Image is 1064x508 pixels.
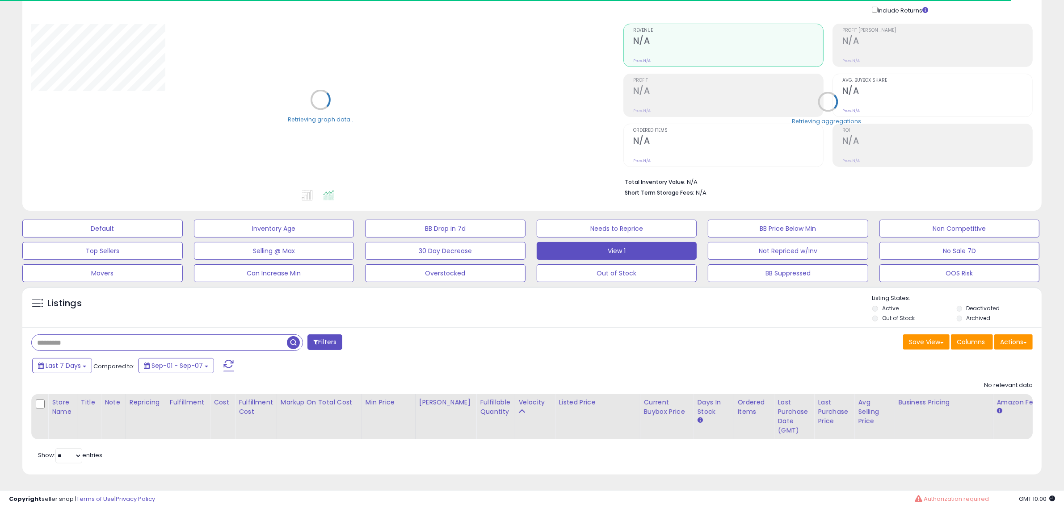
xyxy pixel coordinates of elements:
label: Deactivated [967,304,1000,312]
button: BB Drop in 7d [365,220,526,237]
button: OOS Risk [879,264,1040,282]
div: Min Price [366,398,412,407]
button: Actions [994,334,1033,350]
button: Can Increase Min [194,264,354,282]
button: Inventory Age [194,220,354,237]
strong: Copyright [9,495,42,503]
span: Columns [957,337,985,346]
div: Cost [214,398,231,407]
a: Terms of Use [76,495,114,503]
button: View 1 [537,242,697,260]
div: [PERSON_NAME] [419,398,472,407]
button: No Sale 7D [879,242,1040,260]
div: Fulfillment Cost [239,398,273,416]
button: BB Price Below Min [708,220,868,237]
div: Last Purchase Date (GMT) [778,398,810,435]
button: BB Suppressed [708,264,868,282]
small: Amazon Fees. [997,407,1002,415]
button: Filters [307,334,342,350]
button: Columns [951,334,993,350]
div: Ordered Items [737,398,770,416]
label: Out of Stock [882,314,915,322]
div: seller snap | | [9,495,155,504]
div: Velocity [518,398,551,407]
button: Overstocked [365,264,526,282]
span: Show: entries [38,451,102,459]
span: Sep-01 - Sep-07 [151,361,203,370]
div: Listed Price [559,398,636,407]
span: 2025-09-15 10:00 GMT [1019,495,1055,503]
button: Default [22,220,183,237]
h5: Listings [47,297,82,310]
button: Non Competitive [879,220,1040,237]
label: Archived [967,314,991,322]
div: Include Returns [865,5,939,15]
div: Retrieving aggregations.. [792,117,864,125]
div: Repricing [130,398,162,407]
a: Privacy Policy [116,495,155,503]
button: Last 7 Days [32,358,92,373]
button: Save View [903,334,950,350]
div: Fulfillment [170,398,206,407]
div: Avg Selling Price [858,398,891,426]
div: Markup on Total Cost [281,398,358,407]
label: Active [882,304,899,312]
div: Note [105,398,122,407]
div: No relevant data [984,381,1033,390]
div: Last Purchase Price [818,398,850,426]
small: Days In Stock. [697,416,702,425]
span: Last 7 Days [46,361,81,370]
button: Movers [22,264,183,282]
div: Title [81,398,97,407]
th: The percentage added to the cost of goods (COGS) that forms the calculator for Min & Max prices. [277,394,362,439]
button: Needs to Reprice [537,220,697,237]
div: Current Buybox Price [643,398,690,416]
div: Retrieving graph data.. [288,115,353,123]
p: Listing States: [872,294,1042,303]
div: Fulfillable Quantity [480,398,511,416]
div: Business Pricing [898,398,989,407]
div: Days In Stock [697,398,730,416]
button: Not Repriced w/Inv [708,242,868,260]
button: Out of Stock [537,264,697,282]
div: Store Name [52,398,73,416]
span: Compared to: [93,362,135,371]
button: 30 Day Decrease [365,242,526,260]
button: Top Sellers [22,242,183,260]
button: Selling @ Max [194,242,354,260]
button: Sep-01 - Sep-07 [138,358,214,373]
